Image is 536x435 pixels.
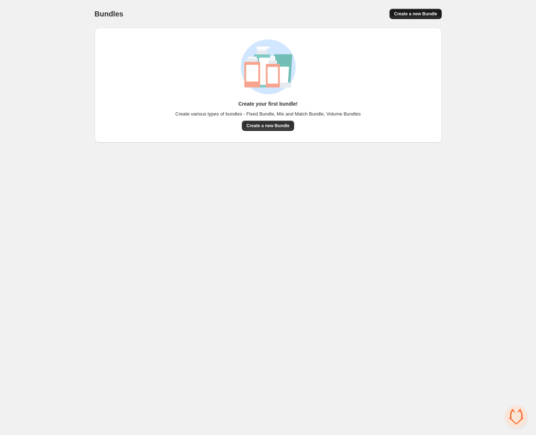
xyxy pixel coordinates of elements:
[246,123,289,129] span: Create a new Bundle
[95,10,123,18] h1: Bundles
[389,9,441,19] button: Create a new Bundle
[394,11,437,17] span: Create a new Bundle
[238,100,298,107] h3: Create your first bundle!
[175,110,361,118] span: Create various types of bundles - Fixed Bundle, Mix and Match Bundle, Volume Bundles
[505,406,527,428] div: Open chat
[242,121,294,131] button: Create a new Bundle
